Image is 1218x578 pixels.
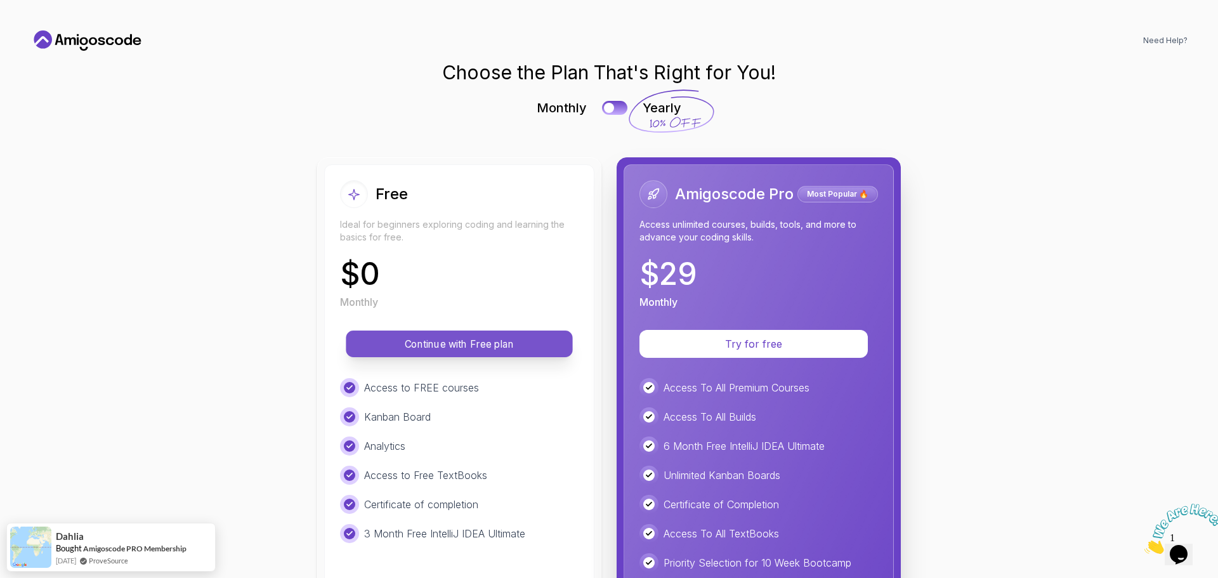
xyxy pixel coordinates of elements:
p: Try for free [655,336,853,351]
a: Home link [30,30,145,51]
button: Continue with Free plan [346,331,572,357]
a: Amigoscode PRO Membership [83,544,187,553]
p: Monthly [537,99,587,117]
p: 3 Month Free IntelliJ IDEA Ultimate [364,526,525,541]
p: Continue with Free plan [360,337,558,351]
p: Analytics [364,438,405,454]
span: Bought [56,543,82,553]
p: Most Popular 🔥 [799,188,876,200]
p: Access to FREE courses [364,380,479,395]
p: Unlimited Kanban Boards [664,468,780,483]
p: $ 29 [639,259,697,289]
button: Try for free [639,330,868,358]
p: Access To All Builds [664,409,756,424]
p: Ideal for beginners exploring coding and learning the basics for free. [340,218,579,244]
p: Monthly [340,294,378,310]
span: Dahlia [56,531,84,542]
p: Access To All TextBooks [664,526,779,541]
a: Need Help? [1143,36,1188,46]
p: Access unlimited courses, builds, tools, and more to advance your coding skills. [639,218,878,244]
h1: Choose the Plan That's Right for You! [442,61,776,84]
span: 1 [5,5,10,16]
p: 6 Month Free IntelliJ IDEA Ultimate [664,438,825,454]
p: Access to Free TextBooks [364,468,487,483]
a: ProveSource [89,555,128,566]
p: Kanban Board [364,409,431,424]
h2: Free [376,184,408,204]
p: Certificate of completion [364,497,478,512]
h2: Amigoscode Pro [675,184,794,204]
iframe: chat widget [1139,499,1218,559]
p: $ 0 [340,259,380,289]
img: Chat attention grabber [5,5,84,55]
p: Access To All Premium Courses [664,380,809,395]
p: Certificate of Completion [664,497,779,512]
p: Monthly [639,294,678,310]
img: provesource social proof notification image [10,527,51,568]
span: [DATE] [56,555,76,566]
p: Priority Selection for 10 Week Bootcamp [664,555,851,570]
